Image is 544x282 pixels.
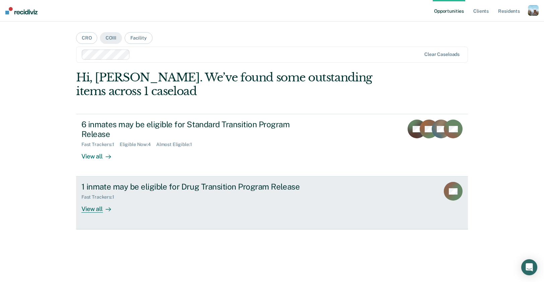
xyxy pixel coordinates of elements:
[81,120,317,139] div: 6 inmates may be eligible for Standard Transition Program Release
[125,32,153,44] button: Facility
[76,114,468,177] a: 6 inmates may be eligible for Standard Transition Program ReleaseFast Trackers:1Eligible Now:4Alm...
[521,259,537,275] div: Open Intercom Messenger
[424,52,460,57] div: Clear caseloads
[5,7,38,14] img: Recidiviz
[81,194,120,200] div: Fast Trackers : 1
[120,142,156,147] div: Eligible Now : 4
[81,147,119,160] div: View all
[76,71,389,98] div: Hi, [PERSON_NAME]. We’ve found some outstanding items across 1 caseload
[81,200,119,213] div: View all
[156,142,197,147] div: Almost Eligible : 1
[76,32,98,44] button: CRO
[76,177,468,229] a: 1 inmate may be eligible for Drug Transition Program ReleaseFast Trackers:1View all
[100,32,122,44] button: COIII
[81,142,120,147] div: Fast Trackers : 1
[81,182,317,192] div: 1 inmate may be eligible for Drug Transition Program Release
